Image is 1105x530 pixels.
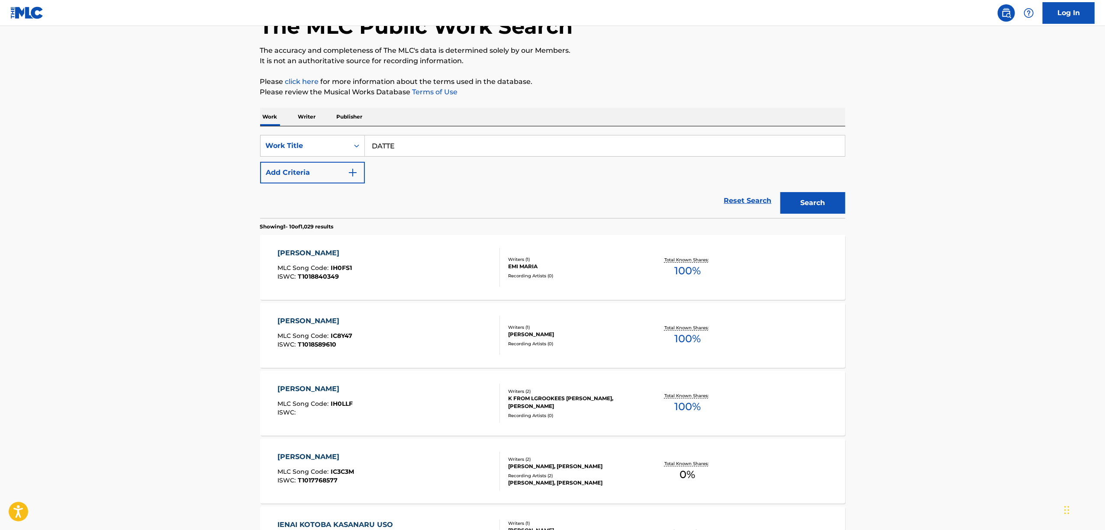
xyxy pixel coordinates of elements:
a: [PERSON_NAME]MLC Song Code:IH0FS1ISWC:T1018840349Writers (1)EMI MARIARecording Artists (0)Total K... [260,235,845,300]
span: T1018589610 [298,340,336,348]
p: Total Known Shares: [664,392,711,399]
p: Total Known Shares: [664,460,711,467]
div: Recording Artists ( 0 ) [508,412,639,419]
span: 100 % [674,399,701,414]
iframe: Chat Widget [1062,488,1105,530]
span: T1018840349 [298,273,339,280]
p: Please for more information about the terms used in the database. [260,77,845,87]
span: IH0FS1 [331,264,352,272]
div: Work Title [266,141,344,151]
span: T1017768577 [298,476,338,484]
div: Writers ( 1 ) [508,520,639,527]
div: [PERSON_NAME] [277,316,352,326]
p: Total Known Shares: [664,324,711,331]
span: MLC Song Code : [277,332,331,340]
div: Recording Artists ( 2 ) [508,472,639,479]
img: help [1024,8,1034,18]
div: Writers ( 2 ) [508,456,639,463]
span: IH0LLF [331,400,353,408]
div: Writers ( 1 ) [508,324,639,331]
span: MLC Song Code : [277,264,331,272]
div: Help [1020,4,1037,22]
form: Search Form [260,135,845,218]
a: Log In [1043,2,1095,24]
button: Add Criteria [260,162,365,183]
span: ISWC : [277,340,298,348]
div: Writers ( 2 ) [508,388,639,395]
h1: The MLC Public Work Search [260,13,573,39]
span: IC8Y47 [331,332,352,340]
p: Please review the Musical Works Database [260,87,845,97]
div: [PERSON_NAME] [277,384,353,394]
a: [PERSON_NAME]MLC Song Code:IH0LLFISWC:Writers (2)K FROM LGROOKEES [PERSON_NAME], [PERSON_NAME]Rec... [260,371,845,436]
span: 100 % [674,331,701,347]
span: ISWC : [277,273,298,280]
img: search [1001,8,1012,18]
div: Drag [1064,497,1070,523]
div: [PERSON_NAME], [PERSON_NAME] [508,479,639,487]
div: IENAI KOTOBA KASANARU USO [277,520,397,530]
a: Terms of Use [411,88,458,96]
a: [PERSON_NAME]MLC Song Code:IC8Y47ISWC:T1018589610Writers (1)[PERSON_NAME]Recording Artists (0)Tot... [260,303,845,368]
span: MLC Song Code : [277,468,331,475]
div: EMI MARIA [508,263,639,270]
div: Recording Artists ( 0 ) [508,340,639,347]
span: ISWC : [277,476,298,484]
p: Total Known Shares: [664,257,711,263]
p: Publisher [334,108,365,126]
span: ISWC : [277,408,298,416]
p: It is not an authoritative source for recording information. [260,56,845,66]
p: Writer [296,108,319,126]
a: Reset Search [720,191,776,210]
span: IC3C3M [331,468,354,475]
div: [PERSON_NAME] [508,331,639,338]
div: [PERSON_NAME] [277,452,354,462]
span: 0 % [680,467,695,482]
span: MLC Song Code : [277,400,331,408]
img: MLC Logo [10,6,44,19]
div: Writers ( 1 ) [508,256,639,263]
p: The accuracy and completeness of The MLC's data is determined solely by our Members. [260,45,845,56]
div: K FROM LGROOKEES [PERSON_NAME], [PERSON_NAME] [508,395,639,410]
div: Recording Artists ( 0 ) [508,273,639,279]
div: [PERSON_NAME] [277,248,352,258]
p: Work [260,108,280,126]
a: click here [285,77,319,86]
button: Search [780,192,845,214]
a: Public Search [998,4,1015,22]
div: [PERSON_NAME], [PERSON_NAME] [508,463,639,470]
img: 9d2ae6d4665cec9f34b9.svg [348,167,358,178]
p: Showing 1 - 10 of 1,029 results [260,223,334,231]
a: [PERSON_NAME]MLC Song Code:IC3C3MISWC:T1017768577Writers (2)[PERSON_NAME], [PERSON_NAME]Recording... [260,439,845,504]
span: 100 % [674,263,701,279]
